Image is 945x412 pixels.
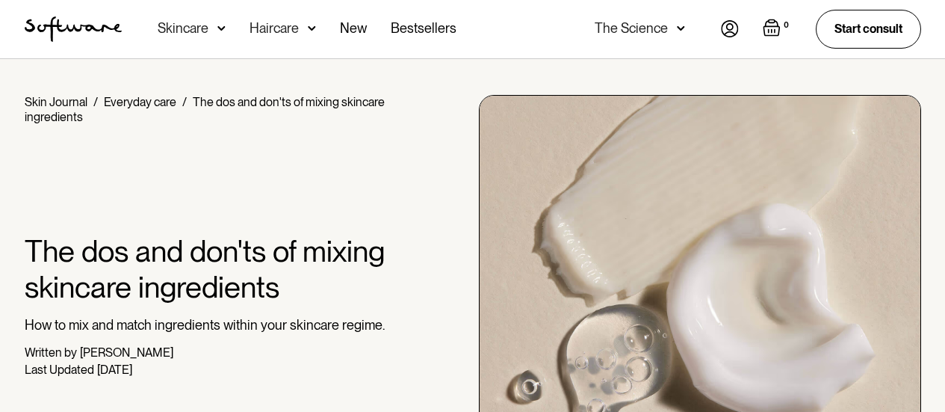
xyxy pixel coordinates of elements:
[25,363,94,377] div: Last Updated
[97,363,132,377] div: [DATE]
[595,21,668,36] div: The Science
[80,345,173,360] div: [PERSON_NAME]
[816,10,921,48] a: Start consult
[677,21,685,36] img: arrow down
[158,21,208,36] div: Skincare
[25,95,87,109] a: Skin Journal
[25,345,77,360] div: Written by
[781,19,792,32] div: 0
[93,95,98,109] div: /
[25,95,385,124] div: The dos and don'ts of mixing skincare ingredients
[104,95,176,109] a: Everyday care
[250,21,299,36] div: Haircare
[182,95,187,109] div: /
[25,16,122,42] a: home
[25,233,391,305] h1: The dos and don'ts of mixing skincare ingredients
[217,21,226,36] img: arrow down
[763,19,792,40] a: Open empty cart
[25,317,391,333] p: How to mix and match ingredients within your skincare regime.
[25,16,122,42] img: Software Logo
[308,21,316,36] img: arrow down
